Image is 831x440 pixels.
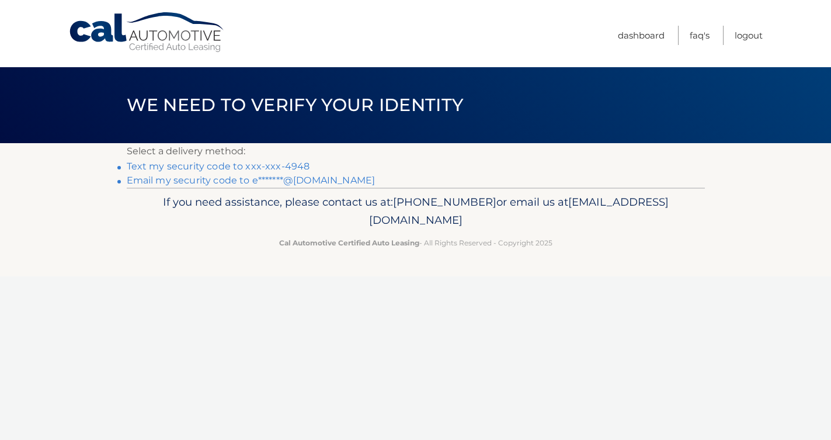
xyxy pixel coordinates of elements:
p: Select a delivery method: [127,143,705,160]
span: We need to verify your identity [127,94,464,116]
a: Dashboard [618,26,665,45]
a: Email my security code to e*******@[DOMAIN_NAME] [127,175,375,186]
span: [PHONE_NUMBER] [393,195,496,209]
p: - All Rights Reserved - Copyright 2025 [134,237,697,249]
a: Text my security code to xxx-xxx-4948 [127,161,310,172]
p: If you need assistance, please contact us at: or email us at [134,193,697,230]
a: FAQ's [690,26,710,45]
a: Logout [735,26,763,45]
a: Cal Automotive [68,12,226,53]
strong: Cal Automotive Certified Auto Leasing [279,238,419,247]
